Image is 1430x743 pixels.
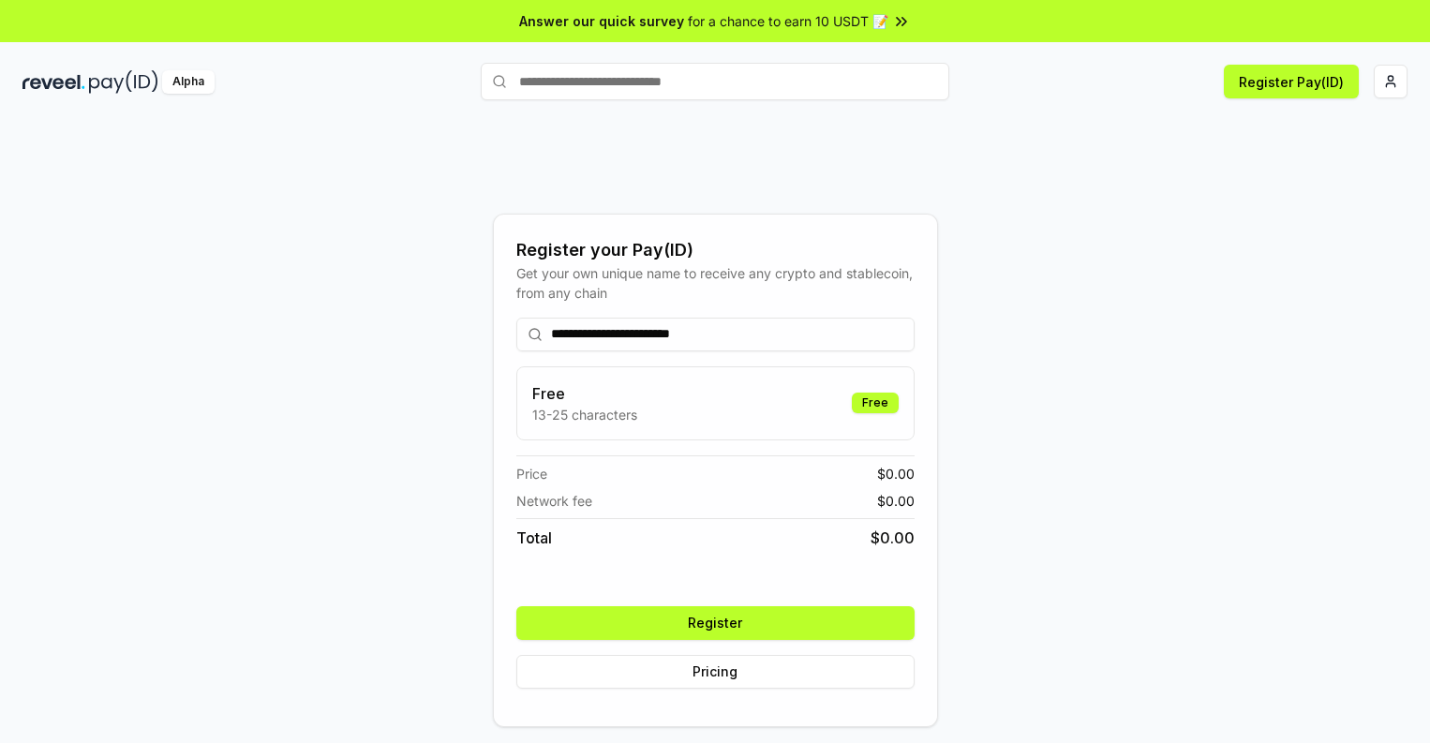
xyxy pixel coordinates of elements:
[516,527,552,549] span: Total
[532,382,637,405] h3: Free
[516,263,915,303] div: Get your own unique name to receive any crypto and stablecoin, from any chain
[688,11,888,31] span: for a chance to earn 10 USDT 📝
[1224,65,1359,98] button: Register Pay(ID)
[877,491,915,511] span: $ 0.00
[871,527,915,549] span: $ 0.00
[877,464,915,483] span: $ 0.00
[89,70,158,94] img: pay_id
[516,606,915,640] button: Register
[852,393,899,413] div: Free
[162,70,215,94] div: Alpha
[516,491,592,511] span: Network fee
[516,464,547,483] span: Price
[532,405,637,424] p: 13-25 characters
[516,237,915,263] div: Register your Pay(ID)
[22,70,85,94] img: reveel_dark
[516,655,915,689] button: Pricing
[519,11,684,31] span: Answer our quick survey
